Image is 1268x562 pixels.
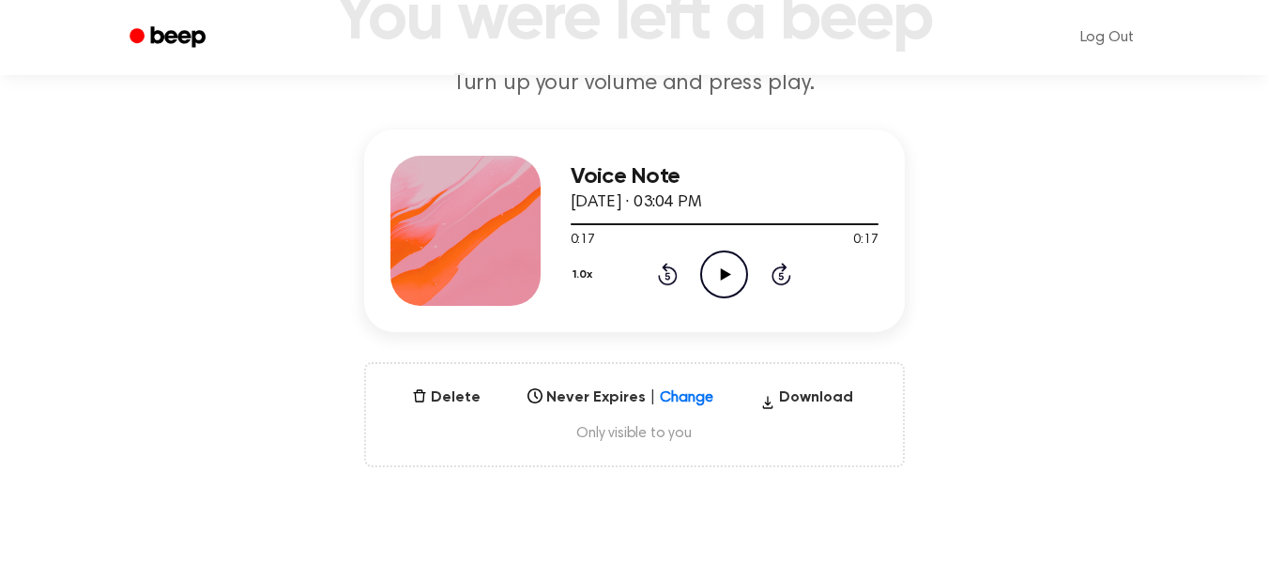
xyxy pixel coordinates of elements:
h3: Voice Note [571,164,878,190]
button: Delete [405,387,488,409]
a: Beep [116,20,222,56]
a: Log Out [1062,15,1153,60]
span: 0:17 [853,231,878,251]
p: Turn up your volume and press play. [274,68,995,99]
span: 0:17 [571,231,595,251]
button: Download [753,387,861,417]
span: Only visible to you [389,424,880,443]
button: 1.0x [571,259,600,291]
span: [DATE] · 03:04 PM [571,194,702,211]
